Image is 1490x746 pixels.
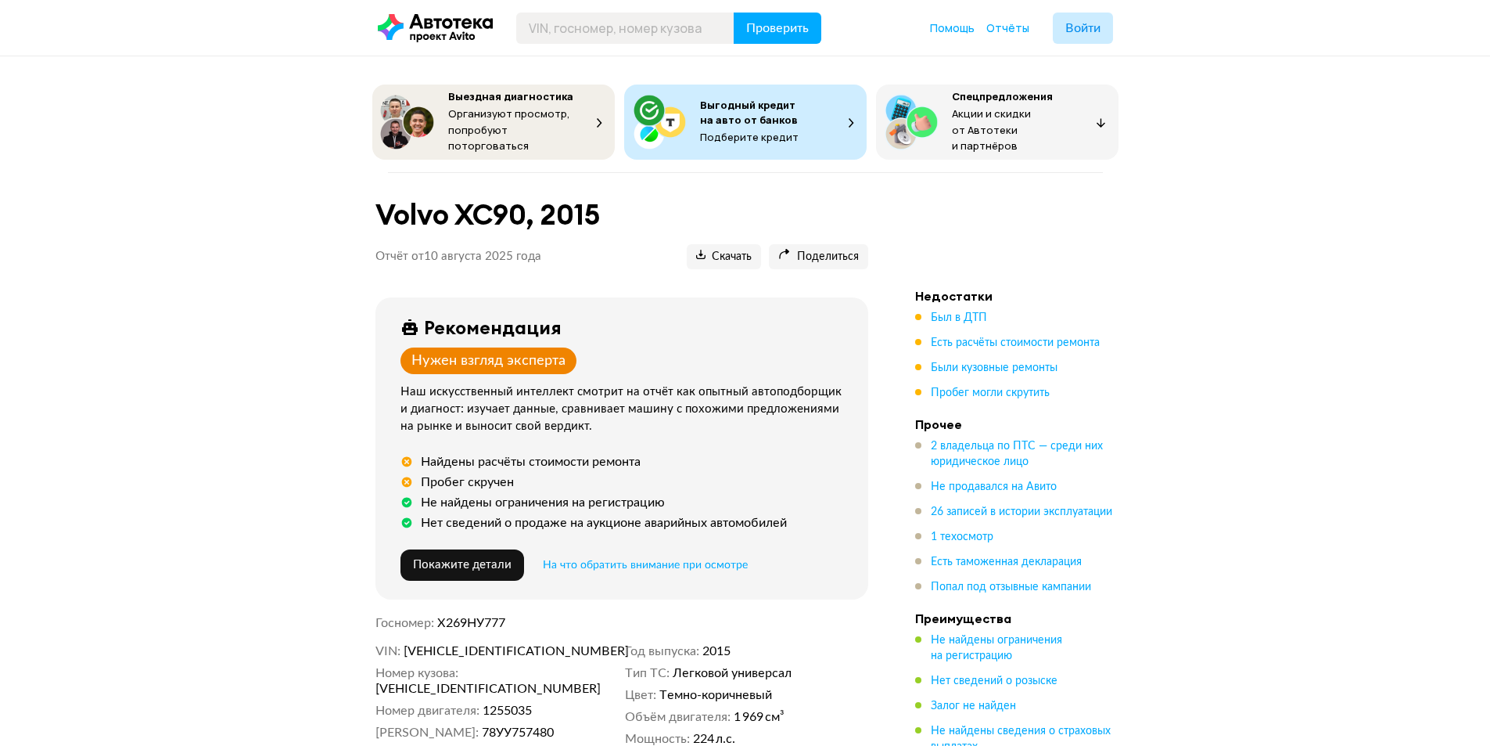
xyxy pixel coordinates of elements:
button: Скачать [687,244,761,269]
span: Помощь [930,20,975,35]
button: Проверить [734,13,821,44]
dt: Госномер [375,615,434,631]
span: 2 владельца по ПТС — среди них юридическое лицо [931,441,1103,467]
button: Выгодный кредит на авто от банковПодберите кредит [624,85,867,160]
h4: Недостатки [915,288,1134,304]
button: Покажите детали [400,550,524,581]
span: Не продавался на Авито [931,481,1057,492]
span: Попал под отзывные кампании [931,582,1091,593]
span: Проверить [746,22,809,34]
span: Акции и скидки от Автотеки и партнёров [952,106,1031,153]
input: VIN, госномер, номер кузова [516,13,734,44]
span: [VEHICLE_IDENTIFICATION_NUMBER] [375,681,555,697]
div: Нужен взгляд эксперта [411,352,565,369]
span: 1255035 [483,703,532,719]
span: На что обратить внимание при осмотре [543,560,748,571]
h1: Volvo XC90, 2015 [375,198,868,232]
span: 1 техосмотр [931,532,993,542]
span: Покажите детали [413,559,512,571]
span: Выгодный кредит на авто от банков [700,98,798,127]
dt: VIN [375,643,400,659]
span: Выездная диагностика [448,89,573,103]
button: Выездная диагностикаОрганизуют просмотр, попробуют поторговаться [372,85,615,160]
span: Темно-коричневый [659,687,772,703]
span: Спецпредложения [952,89,1053,103]
span: Войти [1065,22,1100,34]
dt: Номер двигателя [375,703,479,719]
button: Войти [1053,13,1113,44]
h4: Прочее [915,416,1134,432]
span: Х269НУ777 [437,617,505,629]
button: СпецпредложенияАкции и скидки от Автотеки и партнёров [876,85,1118,160]
span: Был в ДТП [931,312,987,323]
div: Наш искусственный интеллект смотрит на отчёт как опытный автоподборщик и диагност: изучает данные... [400,384,849,435]
span: 2015 [702,643,731,659]
h4: Преимущества [915,611,1134,626]
span: Не найдены ограничения на регистрацию [931,635,1062,661]
span: Легковой универсал [673,665,792,681]
div: Рекомендация [424,316,562,338]
a: Помощь [930,20,975,36]
dt: Цвет [625,687,656,703]
p: Отчёт от 10 августа 2025 года [375,249,541,265]
span: Были кузовные ремонты [931,362,1057,373]
span: Скачать [696,250,752,265]
dt: Номер кузова [375,665,458,681]
span: Нет сведений о розыске [931,676,1057,687]
dt: [PERSON_NAME] [375,725,479,741]
span: Подберите кредит [700,130,799,144]
div: Найдены расчёты стоимости ремонта [421,454,641,470]
dt: Год выпуска [625,643,699,659]
div: Нет сведений о продаже на аукционе аварийных автомобилей [421,515,787,531]
span: Организуют просмотр, попробуют поторговаться [448,106,570,153]
a: Отчёты [986,20,1029,36]
span: [VEHICLE_IDENTIFICATION_NUMBER] [404,643,583,659]
span: Есть таможенная декларация [931,557,1082,568]
button: Поделиться [769,244,868,269]
dt: Тип ТС [625,665,670,681]
dt: Объём двигателя [625,709,731,725]
span: Залог не найден [931,701,1016,712]
span: Отчёты [986,20,1029,35]
span: Поделиться [778,250,859,265]
span: 78УУ757480 [482,725,554,741]
div: Не найдены ограничения на регистрацию [421,495,665,510]
span: 1 969 см³ [734,709,784,725]
span: 26 записей в истории эксплуатации [931,506,1112,517]
span: Есть расчёты стоимости ремонта [931,337,1100,348]
span: Пробег могли скрутить [931,387,1050,398]
div: Пробег скручен [421,474,514,490]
